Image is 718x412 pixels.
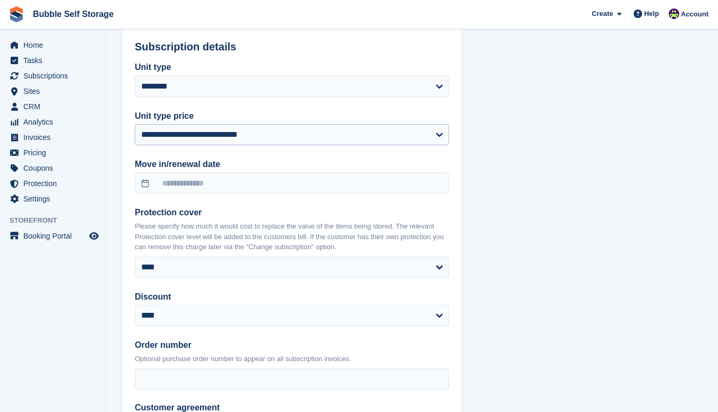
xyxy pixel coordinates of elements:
p: Please specify how much it would cost to replace the value of the items being stored. The relevan... [135,221,449,252]
a: menu [5,229,100,243]
img: stora-icon-8386f47178a22dfd0bd8f6a31ec36ba5ce8667c1dd55bd0f319d3a0aa187defe.svg [8,6,24,22]
label: Discount [135,291,449,303]
label: Protection cover [135,206,449,219]
span: Booking Portal [23,229,87,243]
a: menu [5,145,100,160]
a: menu [5,115,100,129]
a: menu [5,68,100,83]
a: menu [5,84,100,99]
a: menu [5,53,100,68]
span: Create [592,8,613,19]
a: menu [5,176,100,191]
span: Account [681,9,708,20]
span: CRM [23,99,87,114]
a: menu [5,99,100,114]
img: Tom Gilmore [669,8,679,19]
a: menu [5,161,100,176]
a: menu [5,130,100,145]
a: Bubble Self Storage [29,5,118,23]
span: Help [644,8,659,19]
span: Storefront [10,215,106,226]
span: Settings [23,191,87,206]
label: Move in/renewal date [135,158,449,171]
span: Sites [23,84,87,99]
span: Analytics [23,115,87,129]
label: Unit type [135,61,449,74]
span: Protection [23,176,87,191]
label: Unit type price [135,110,449,122]
span: Coupons [23,161,87,176]
label: Order number [135,339,449,352]
p: Optional purchase order number to appear on all subscription invoices. [135,354,449,364]
span: Home [23,38,87,52]
span: Invoices [23,130,87,145]
h2: Subscription details [135,41,449,53]
a: menu [5,191,100,206]
span: Tasks [23,53,87,68]
a: menu [5,38,100,52]
a: Preview store [88,230,100,242]
span: Pricing [23,145,87,160]
span: Subscriptions [23,68,87,83]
